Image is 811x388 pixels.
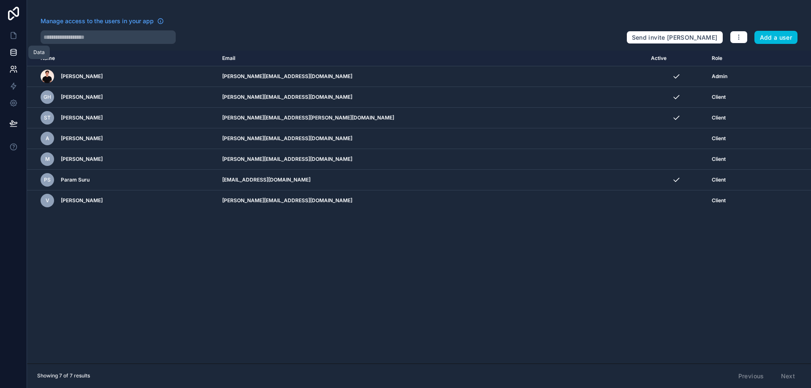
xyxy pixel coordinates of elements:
[217,170,646,190] td: [EMAIL_ADDRESS][DOMAIN_NAME]
[37,372,90,379] span: Showing 7 of 7 results
[27,51,217,66] th: Name
[217,87,646,108] td: [PERSON_NAME][EMAIL_ADDRESS][DOMAIN_NAME]
[712,197,726,204] span: Client
[44,176,51,183] span: PS
[41,17,164,25] a: Manage access to the users in your app
[712,156,726,163] span: Client
[61,156,103,163] span: [PERSON_NAME]
[712,73,727,80] span: Admin
[712,176,726,183] span: Client
[61,94,103,100] span: [PERSON_NAME]
[712,94,726,100] span: Client
[61,135,103,142] span: [PERSON_NAME]
[646,51,707,66] th: Active
[61,197,103,204] span: [PERSON_NAME]
[707,51,767,66] th: Role
[41,17,154,25] span: Manage access to the users in your app
[61,73,103,80] span: [PERSON_NAME]
[217,108,646,128] td: [PERSON_NAME][EMAIL_ADDRESS][PERSON_NAME][DOMAIN_NAME]
[217,190,646,211] td: [PERSON_NAME][EMAIL_ADDRESS][DOMAIN_NAME]
[712,114,726,121] span: Client
[33,49,45,56] div: Data
[27,51,811,364] div: scrollable content
[45,156,50,163] span: M
[217,66,646,87] td: [PERSON_NAME][EMAIL_ADDRESS][DOMAIN_NAME]
[46,135,49,142] span: A
[217,149,646,170] td: [PERSON_NAME][EMAIL_ADDRESS][DOMAIN_NAME]
[712,135,726,142] span: Client
[626,31,723,44] button: Send invite [PERSON_NAME]
[46,197,49,204] span: V
[217,51,646,66] th: Email
[44,94,51,100] span: GH
[754,31,798,44] button: Add a user
[61,176,90,183] span: Param Suru
[44,114,51,121] span: ST
[61,114,103,121] span: [PERSON_NAME]
[217,128,646,149] td: [PERSON_NAME][EMAIL_ADDRESS][DOMAIN_NAME]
